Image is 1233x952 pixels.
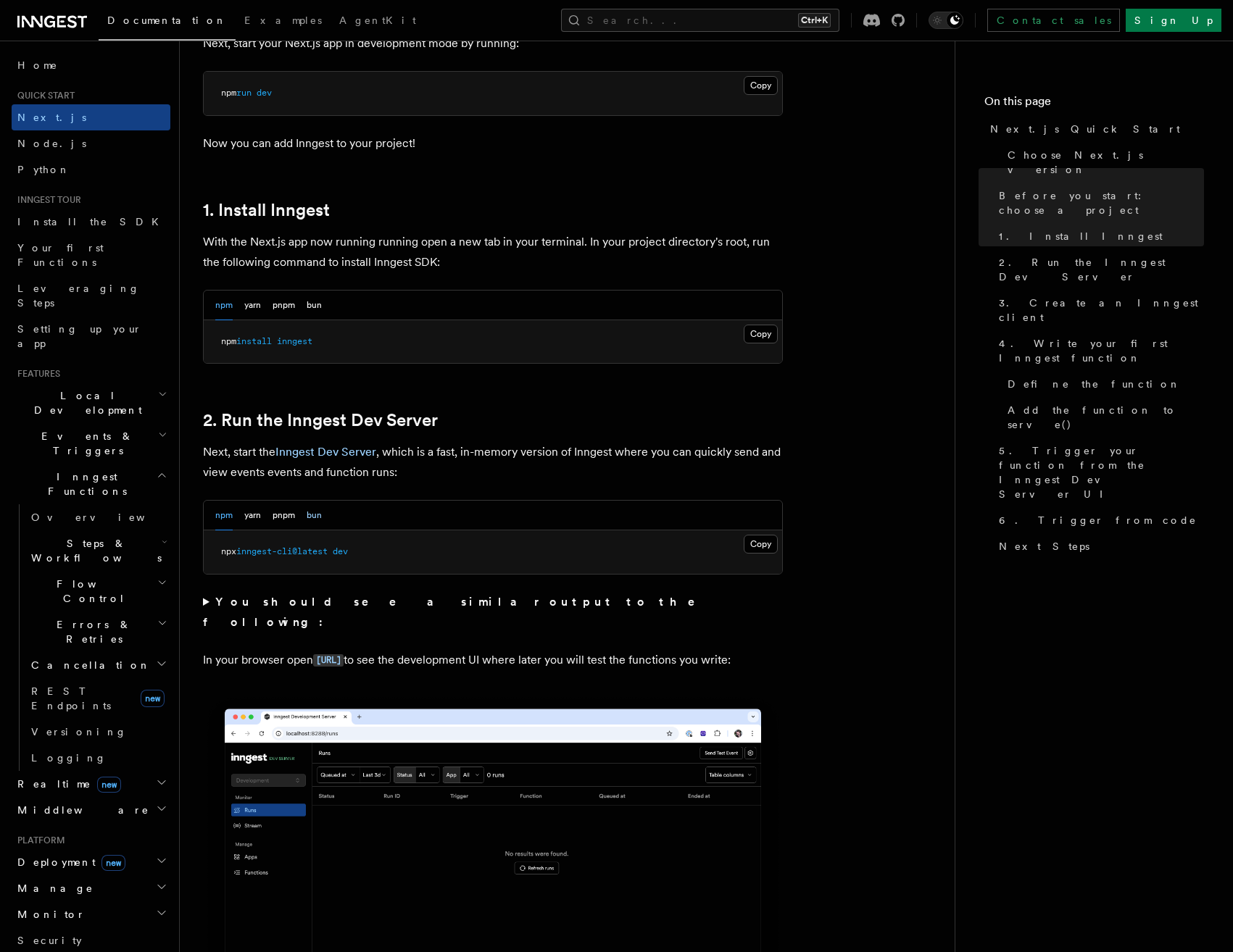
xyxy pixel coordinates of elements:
span: Choose Next.js version [1008,148,1204,177]
span: AgentKit [339,14,416,26]
p: Next, start the , which is a fast, in-memory version of Inngest where you can quickly send and vi... [203,442,783,483]
a: 1. Install Inngest [993,223,1204,249]
a: Sign Up [1126,9,1221,32]
span: Documentation [107,14,227,26]
span: run [236,88,252,98]
span: install [236,336,272,346]
h4: On this page [984,93,1204,116]
a: Next.js Quick Start [984,116,1204,142]
span: Next Steps [999,539,1089,554]
span: Home [17,58,58,72]
a: Choose Next.js version [1002,142,1204,183]
span: Your first Functions [17,242,104,268]
span: Security [17,935,82,946]
a: Versioning [25,719,170,745]
button: Deploymentnew [12,849,170,875]
span: Overview [31,512,180,523]
a: Overview [25,504,170,530]
span: Python [17,164,70,175]
summary: You should see a similar output to the following: [203,592,783,632]
span: new [141,690,165,707]
span: new [97,777,121,793]
span: Monitor [12,907,86,922]
button: npm [215,501,233,530]
a: Home [12,52,170,78]
span: Install the SDK [17,216,167,227]
span: Cancellation [25,658,151,672]
a: Documentation [99,4,236,41]
button: Errors & Retries [25,611,170,652]
button: Middleware [12,797,170,823]
a: Contact sales [987,9,1120,32]
span: Features [12,368,60,380]
button: Copy [744,76,778,95]
button: Manage [12,875,170,901]
span: Inngest tour [12,194,81,206]
button: Copy [744,535,778,554]
span: Setting up your app [17,323,142,349]
span: dev [257,88,272,98]
a: 6. Trigger from code [993,507,1204,533]
button: bun [307,501,322,530]
span: Add the function to serve() [1008,403,1204,432]
span: Deployment [12,855,125,869]
span: npm [221,336,236,346]
a: Python [12,156,170,183]
button: Monitor [12,901,170,927]
span: Realtime [12,777,121,791]
button: bun [307,291,322,320]
button: Realtimenew [12,771,170,797]
button: Toggle dark mode [929,12,963,29]
a: AgentKit [331,4,425,39]
button: Flow Control [25,571,170,611]
span: Errors & Retries [25,617,157,646]
span: Examples [244,14,322,26]
span: Events & Triggers [12,429,158,458]
a: Add the function to serve() [1002,397,1204,438]
button: Local Development [12,383,170,423]
button: Events & Triggers [12,423,170,464]
span: 2. Run the Inngest Dev Server [999,255,1204,284]
span: 6. Trigger from code [999,513,1197,527]
button: Copy [744,325,778,343]
a: 2. Run the Inngest Dev Server [203,410,438,430]
span: Define the function [1008,377,1181,391]
span: Versioning [31,726,127,738]
span: 4. Write your first Inngest function [999,336,1204,365]
kbd: Ctrl+K [798,13,831,28]
span: 5. Trigger your function from the Inngest Dev Server UI [999,443,1204,501]
div: Inngest Functions [12,504,170,771]
a: 2. Run the Inngest Dev Server [993,249,1204,290]
code: [URL] [313,654,344,667]
a: Examples [236,4,331,39]
span: Local Development [12,388,158,417]
span: Flow Control [25,577,157,606]
button: yarn [244,291,261,320]
a: 3. Create an Inngest client [993,290,1204,330]
a: [URL] [313,653,344,667]
span: Node.js [17,138,86,149]
a: 4. Write your first Inngest function [993,330,1204,371]
a: Define the function [1002,371,1204,397]
a: Logging [25,745,170,771]
span: Quick start [12,90,75,101]
strong: You should see a similar output to the following: [203,595,715,629]
button: yarn [244,501,261,530]
a: Before you start: choose a project [993,183,1204,223]
span: npx [221,546,236,556]
span: new [101,855,125,871]
span: inngest-cli@latest [236,546,328,556]
span: Inngest Functions [12,469,157,498]
span: Before you start: choose a project [999,188,1204,217]
span: Platform [12,835,65,846]
a: 5. Trigger your function from the Inngest Dev Server UI [993,438,1204,507]
button: Search...Ctrl+K [561,9,839,32]
span: Steps & Workflows [25,536,162,565]
p: Next, start your Next.js app in development mode by running: [203,33,783,54]
button: npm [215,291,233,320]
button: pnpm [273,291,295,320]
a: Node.js [12,130,170,156]
span: 3. Create an Inngest client [999,296,1204,325]
a: Leveraging Steps [12,275,170,316]
p: With the Next.js app now running running open a new tab in your terminal. In your project directo... [203,232,783,272]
